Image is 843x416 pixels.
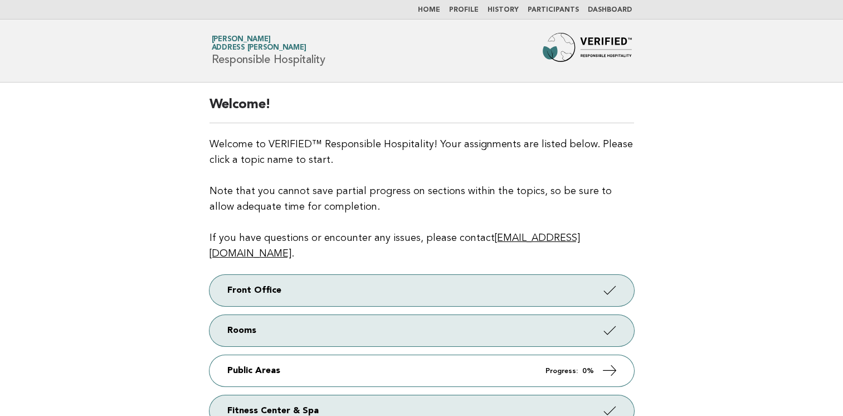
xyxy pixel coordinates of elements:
[418,7,440,13] a: Home
[212,45,306,52] span: Address [PERSON_NAME]
[209,137,634,262] p: Welcome to VERIFIED™ Responsible Hospitality! Your assignments are listed below. Please click a t...
[209,275,634,306] a: Front Office
[545,367,578,375] em: Progress:
[212,36,325,65] h1: Responsible Hospitality
[449,7,479,13] a: Profile
[528,7,579,13] a: Participants
[488,7,519,13] a: History
[588,7,632,13] a: Dashboard
[582,367,594,375] strong: 0%
[209,96,634,123] h2: Welcome!
[543,33,632,69] img: Forbes Travel Guide
[209,355,634,386] a: Public Areas Progress: 0%
[209,315,634,346] a: Rooms
[212,36,306,51] a: [PERSON_NAME]Address [PERSON_NAME]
